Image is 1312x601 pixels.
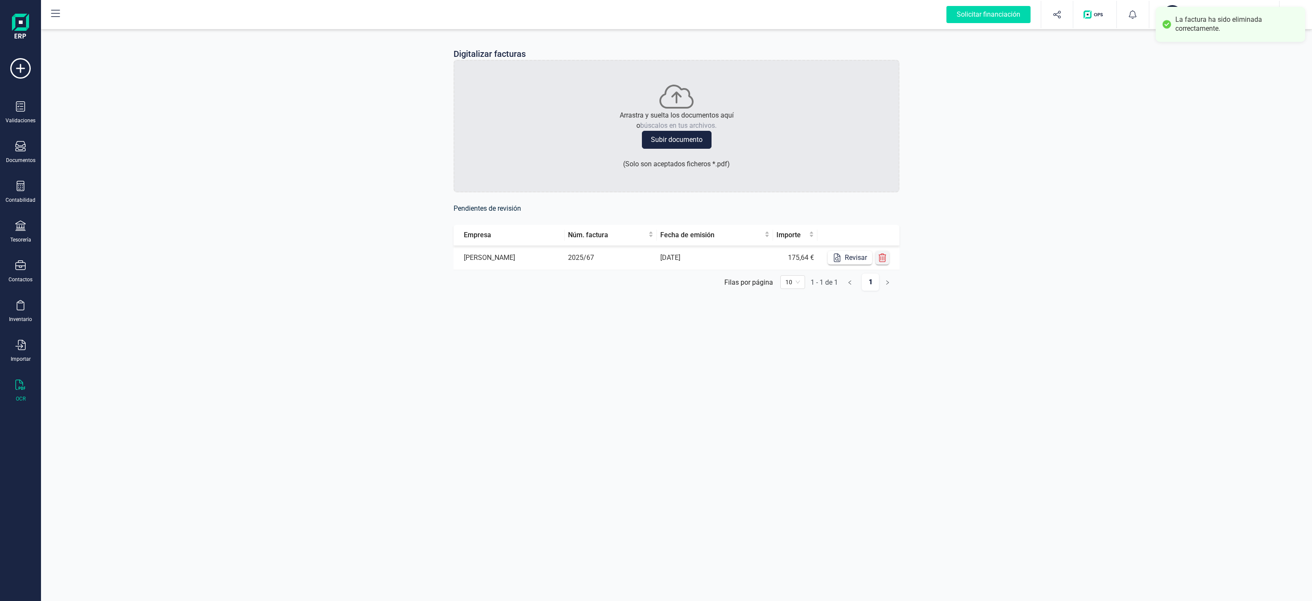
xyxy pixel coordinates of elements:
[936,1,1041,28] button: Solicitar financiación
[785,276,800,289] span: 10
[1175,15,1299,33] div: La factura ha sido eliminada correctamente.
[776,230,807,240] span: Importe
[6,197,35,203] div: Contabilidad
[454,225,565,246] th: Empresa
[454,48,526,60] p: Digitalizar facturas
[811,278,838,286] div: 1 - 1 de 1
[841,274,858,291] button: left
[657,246,773,270] td: [DATE]
[1160,1,1269,28] button: AL[PERSON_NAME][PERSON_NAME]
[862,274,879,291] a: 1
[847,280,852,285] span: left
[6,117,35,124] div: Validaciones
[9,276,32,283] div: Contactos
[885,280,890,285] span: right
[640,121,717,130] span: búscalos en tus archivos.
[620,110,734,131] p: Arrastra y suelta los documentos aquí o
[780,275,805,289] div: 页码
[11,356,31,362] div: Importar
[454,203,899,215] h6: Pendientes de revisión
[568,230,647,240] span: Núm. factura
[879,274,896,287] li: Página siguiente
[623,159,730,169] p: ( Solo son aceptados ficheros * .pdf )
[10,236,31,243] div: Tesorería
[565,246,657,270] td: 2025/67
[454,60,899,192] div: Arrastra y suelta los documentos aquíobúscalos en tus archivos.Subir documento(Solo son aceptados...
[1078,1,1111,28] button: Logo de OPS
[828,251,872,265] button: Revisar
[660,230,763,240] span: Fecha de emisión
[946,6,1031,23] div: Solicitar financiación
[16,395,26,402] div: OCR
[12,14,29,41] img: Logo Finanedi
[6,157,35,164] div: Documentos
[642,131,712,149] button: Subir documento
[724,278,773,286] div: Filas por página
[1084,10,1106,19] img: Logo de OPS
[9,316,32,323] div: Inventario
[1163,5,1182,24] div: AL
[841,274,858,287] li: Página anterior
[454,246,565,270] td: [PERSON_NAME]
[788,253,814,262] span: 175,64 €
[879,274,896,291] button: right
